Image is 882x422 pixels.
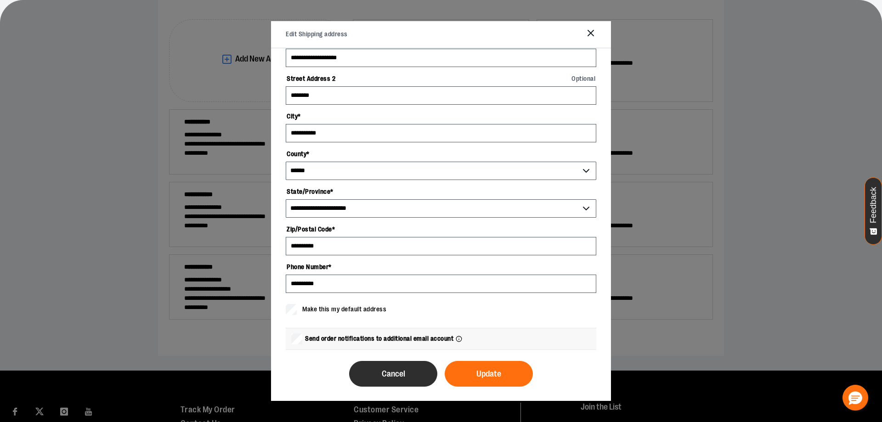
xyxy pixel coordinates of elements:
label: Phone Number * [286,259,596,275]
label: City * [286,108,596,124]
span: Cancel [382,370,405,378]
button: Update [445,361,533,387]
button: Feedback - Show survey [865,177,882,245]
input: Send order notifications to additional email account [291,333,302,344]
button: Close [585,28,596,41]
span: Update [476,370,501,378]
label: Street Address 2 [286,71,596,86]
label: County * [286,146,596,162]
span: Feedback [869,187,878,223]
button: Hello, have a question? Let’s chat. [842,385,868,411]
span: Send order notifications to additional email account [305,334,453,343]
span: Optional [571,75,595,82]
button: Cancel [349,361,437,387]
h2: Edit Shipping address [286,30,348,39]
label: Zip/Postal Code * [286,221,596,237]
input: Make this my default address [286,304,297,315]
span: Make this my default address [302,304,386,314]
label: State/Province * [286,184,596,199]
